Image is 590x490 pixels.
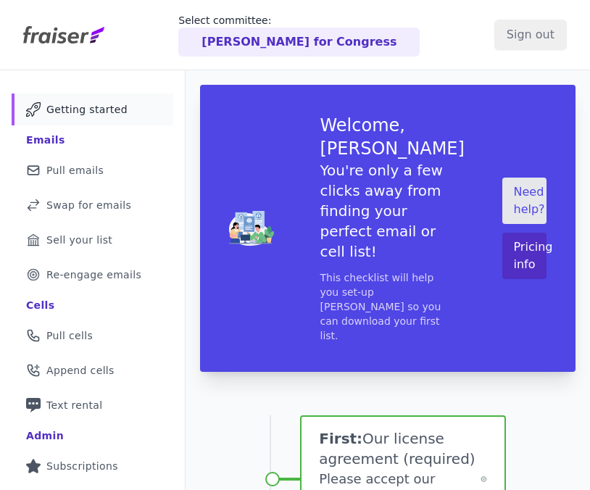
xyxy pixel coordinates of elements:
[23,26,104,43] img: Fraiser Logo
[494,20,567,50] input: Sign out
[229,211,274,246] img: img
[320,114,456,160] h3: Welcome, [PERSON_NAME]
[12,94,173,125] a: Getting started
[12,189,173,221] a: Swap for emails
[12,259,173,291] a: Re-engage emails
[46,163,104,178] span: Pull emails
[320,160,456,262] h5: You're only a few clicks away from finding your perfect email or cell list!
[12,450,173,482] a: Subscriptions
[502,178,547,224] a: Need help?
[46,233,112,247] span: Sell your list
[46,459,118,473] span: Subscriptions
[319,430,362,447] span: First:
[12,154,173,186] a: Pull emails
[178,13,420,28] p: Select committee:
[46,398,103,412] span: Text rental
[46,198,131,212] span: Swap for emails
[46,363,115,378] span: Append cells
[12,224,173,256] a: Sell your list
[46,328,93,343] span: Pull cells
[12,354,173,386] a: Append cells
[26,428,64,443] div: Admin
[201,33,396,51] p: [PERSON_NAME] for Congress
[502,233,547,279] button: Pricing info
[319,428,481,469] h1: Our license agreement (required)
[46,102,128,117] span: Getting started
[26,298,54,312] div: Cells
[12,320,173,352] a: Pull cells
[178,13,420,57] a: Select committee: [PERSON_NAME] for Congress
[12,389,173,421] a: Text rental
[46,267,141,282] span: Re-engage emails
[26,133,65,147] div: Emails
[320,270,456,343] p: This checklist will help you set-up [PERSON_NAME] so you can download your first list.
